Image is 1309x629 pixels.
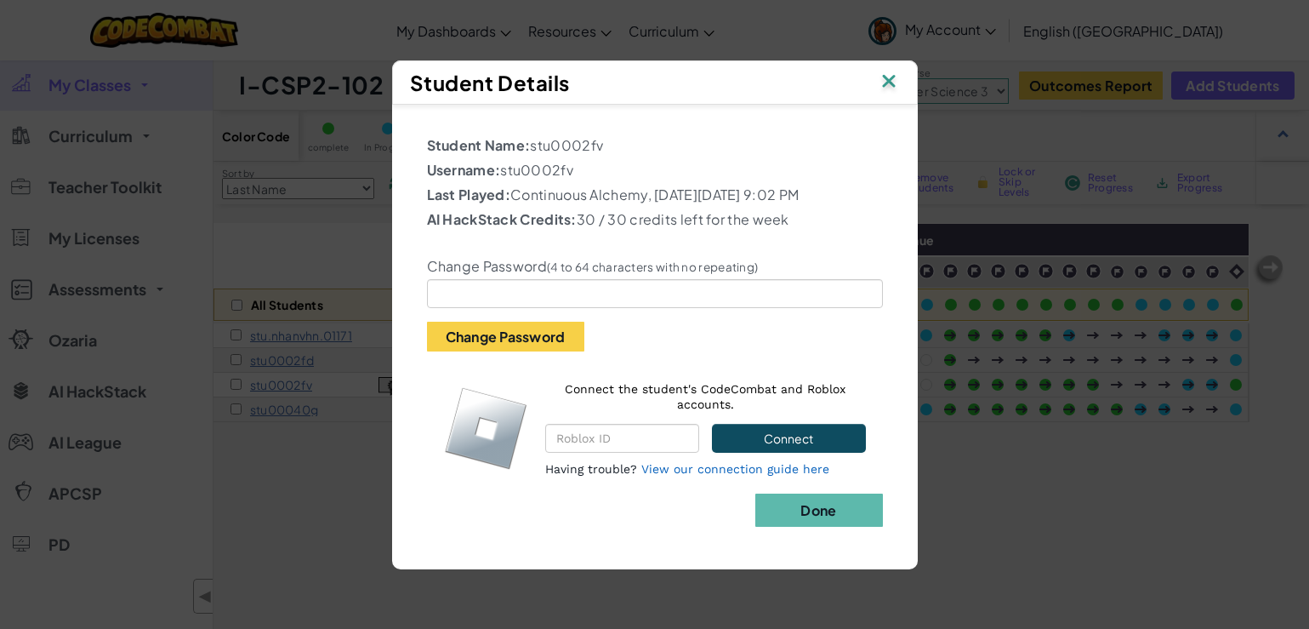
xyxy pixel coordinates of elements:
[547,260,758,274] small: (4 to 64 characters with no repeating)
[427,209,883,230] p: 30 / 30 credits left for the week
[427,185,883,205] p: Continuous Alchemy, [DATE][DATE] 9:02 PM
[800,501,836,519] b: Done
[427,136,531,154] b: Student Name:
[755,494,883,527] button: Done
[427,160,883,180] p: stu0002fv
[427,161,501,179] b: Username:
[427,186,511,203] b: Last Played:
[444,386,528,471] img: roblox-logo.svg
[410,70,570,95] span: Student Details
[427,322,584,352] button: Change Password
[545,462,637,476] span: Having trouble?
[712,424,865,453] button: Connect
[878,70,900,95] img: IconClose.svg
[427,210,577,228] b: AI HackStack Credits:
[641,462,829,476] a: View our connection guide here
[427,135,883,156] p: stu0002fv
[427,258,759,275] label: Change Password
[545,424,699,453] input: Roblox ID
[545,381,866,412] p: Connect the student's CodeCombat and Roblox accounts.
